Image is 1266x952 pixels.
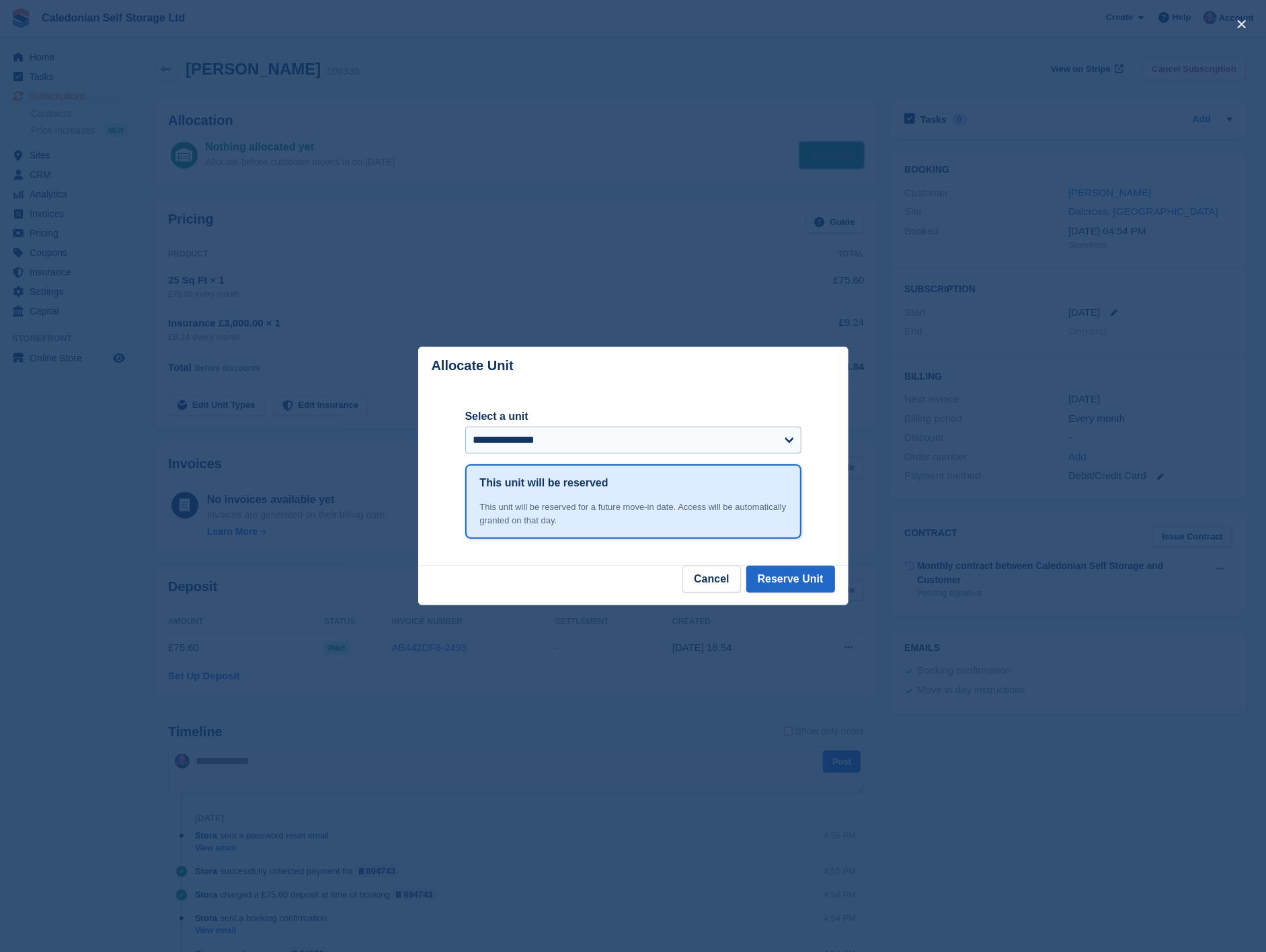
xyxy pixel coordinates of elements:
div: This unit will be reserved for a future move-in date. Access will be automatically granted on tha... [480,501,787,527]
label: Select a unit [465,408,801,425]
button: Reserve Unit [746,566,835,593]
p: Allocate Unit [432,358,514,374]
button: Cancel [682,566,740,593]
button: close [1231,13,1253,35]
h1: This unit will be reserved [480,475,608,491]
